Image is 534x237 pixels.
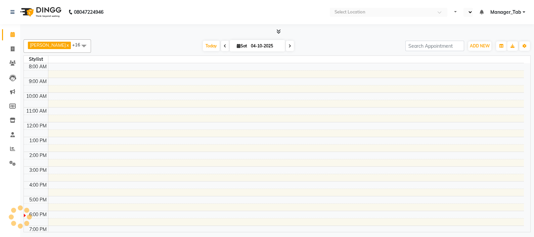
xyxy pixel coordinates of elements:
[28,182,48,189] div: 4:00 PM
[468,41,491,51] button: ADD NEW
[25,122,48,129] div: 12:00 PM
[25,93,48,100] div: 10:00 AM
[203,41,220,51] span: Today
[17,3,63,22] img: logo
[249,41,282,51] input: 2025-10-04
[28,137,48,144] div: 1:00 PM
[28,78,48,85] div: 9:00 AM
[66,42,69,48] a: x
[28,211,48,218] div: 6:00 PM
[490,9,521,16] span: Manager_Tab
[25,108,48,115] div: 11:00 AM
[28,152,48,159] div: 2:00 PM
[28,167,48,174] div: 3:00 PM
[30,42,66,48] span: [PERSON_NAME]
[470,43,490,48] span: ADD NEW
[235,43,249,48] span: Sat
[74,3,103,22] b: 08047224946
[335,9,365,15] div: Select Location
[72,42,85,47] span: +16
[24,56,48,63] div: Stylist
[28,226,48,233] div: 7:00 PM
[405,41,464,51] input: Search Appointment
[28,196,48,203] div: 5:00 PM
[28,63,48,70] div: 8:00 AM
